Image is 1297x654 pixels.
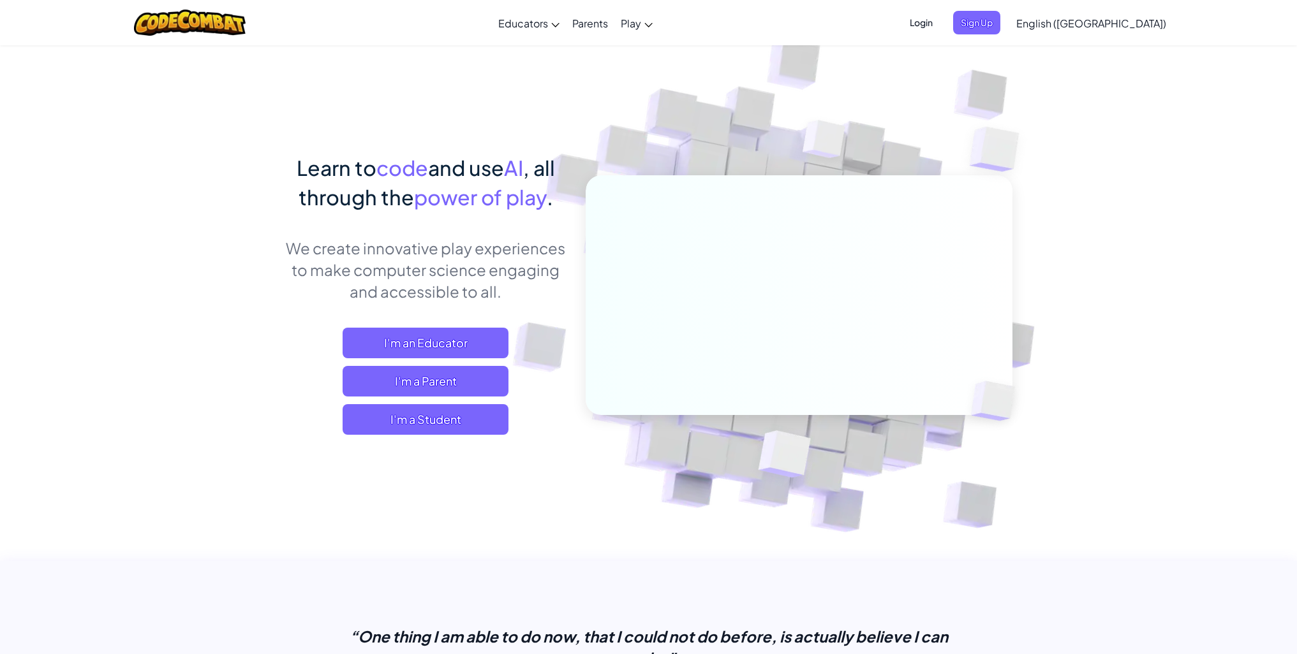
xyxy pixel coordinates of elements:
p: We create innovative play experiences to make computer science engaging and accessible to all. [285,237,567,302]
img: Overlap cubes [727,403,841,509]
a: Educators [492,6,566,40]
span: Learn to [297,155,376,180]
span: and use [428,155,504,180]
span: AI [504,155,523,180]
a: I'm a Parent [343,366,508,396]
img: Overlap cubes [949,354,1045,447]
img: Overlap cubes [778,95,870,190]
button: Sign Up [953,11,1000,34]
span: code [376,155,428,180]
span: . [547,184,553,210]
img: CodeCombat logo [134,10,246,36]
a: Play [614,6,659,40]
button: Login [902,11,940,34]
a: Parents [566,6,614,40]
a: English ([GEOGRAPHIC_DATA]) [1010,6,1173,40]
span: English ([GEOGRAPHIC_DATA]) [1016,17,1166,30]
button: I'm a Student [343,404,508,435]
span: power of play [414,184,547,210]
span: Play [621,17,641,30]
a: I'm an Educator [343,328,508,358]
span: Educators [498,17,548,30]
img: Overlap cubes [944,96,1055,203]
